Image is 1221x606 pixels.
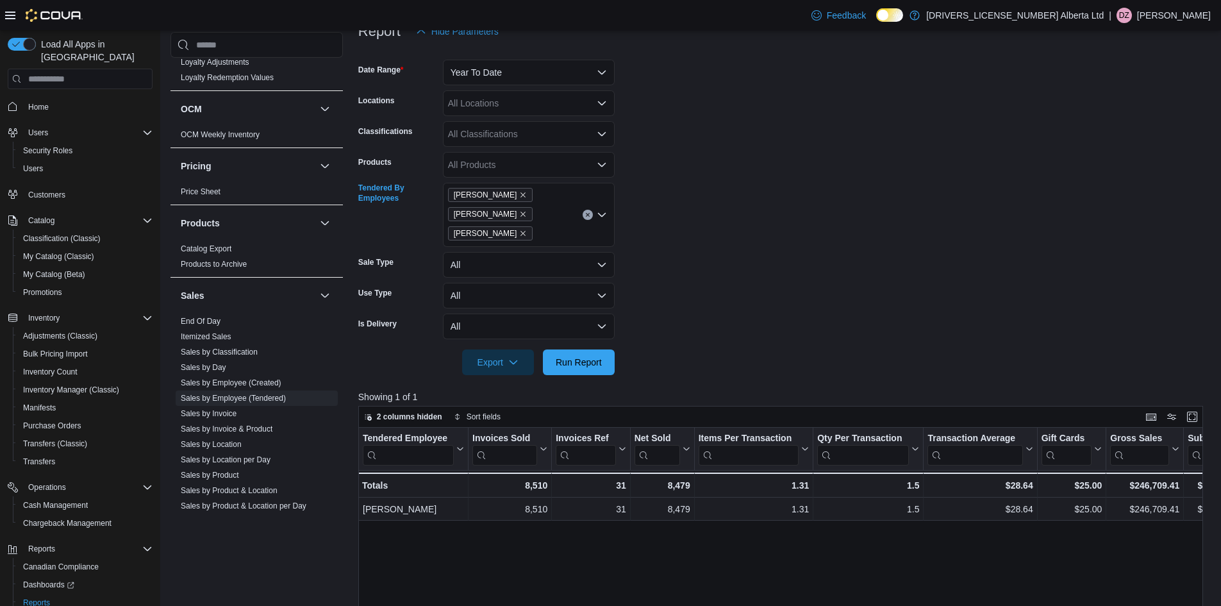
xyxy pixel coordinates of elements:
input: Dark Mode [876,8,903,22]
a: Chargeback Management [18,516,117,531]
span: Operations [23,480,153,495]
span: Customers [28,190,65,200]
div: Invoices Ref [556,433,615,466]
div: Loyalty [170,55,343,90]
div: 8,479 [634,478,690,493]
a: Sales by Product & Location [181,486,278,495]
div: Sales [170,314,343,534]
a: Itemized Sales [181,332,231,341]
button: Invoices Ref [556,433,626,466]
a: Loyalty Adjustments [181,58,249,67]
h3: Sales [181,289,204,302]
div: Transaction Average [927,433,1022,466]
span: Export [470,349,526,375]
a: Security Roles [18,143,78,158]
button: Purchase Orders [13,417,158,435]
button: Classification (Classic) [13,230,158,248]
span: Inventory Manager (Classic) [18,382,153,398]
span: Operations [28,482,66,492]
button: All [443,314,615,339]
h3: OCM [181,103,202,115]
div: 8,479 [635,501,690,517]
button: Inventory [23,310,65,326]
button: Display options [1164,409,1179,425]
button: Reports [23,541,60,557]
span: Loyalty Redemption Values [181,72,274,83]
button: Net Sold [634,433,690,466]
div: $25.00 [1041,501,1102,517]
button: Adjustments (Classic) [13,327,158,345]
button: Operations [23,480,71,495]
span: Inventory Count [23,367,78,377]
a: End Of Day [181,317,220,326]
a: Cash Management [18,498,93,513]
span: Products to Archive [181,259,247,269]
span: Reports [23,541,153,557]
button: Clear input [583,210,593,220]
a: OCM Weekly Inventory [181,130,260,139]
button: Sales [317,288,333,303]
span: Home [23,98,153,114]
a: Bulk Pricing Import [18,346,93,362]
button: Sort fields [449,409,506,425]
button: Hide Parameters [411,19,504,44]
button: All [443,283,615,308]
button: My Catalog (Classic) [13,248,158,265]
a: Products to Archive [181,260,247,269]
div: Tendered Employee [363,433,454,445]
button: Products [317,215,333,231]
span: Manifests [23,403,56,413]
div: Qty Per Transaction [817,433,909,445]
a: Sales by Location [181,440,242,449]
label: Classifications [358,126,413,137]
span: DZ [1119,8,1129,23]
span: Security Roles [18,143,153,158]
img: Cova [26,9,83,22]
span: Purchase Orders [18,418,153,433]
div: Items Per Transaction [698,433,799,466]
span: Sales by Invoice & Product [181,424,272,434]
div: 8,510 [472,478,547,493]
p: | [1109,8,1111,23]
button: Users [23,125,53,140]
button: Cash Management [13,496,158,514]
button: Export [462,349,534,375]
button: Security Roles [13,142,158,160]
button: Invoices Sold [472,433,547,466]
span: Feedback [827,9,866,22]
button: Sales [181,289,315,302]
span: Adjustments (Classic) [23,331,97,341]
button: Run Report [543,349,615,375]
button: Operations [3,478,158,496]
span: Security Roles [23,146,72,156]
span: Sort fields [467,412,501,422]
span: Bulk Pricing Import [23,349,88,359]
div: Transaction Average [927,433,1022,445]
a: Customers [23,187,71,203]
button: Users [3,124,158,142]
span: Run Report [556,356,602,369]
div: $28.64 [927,501,1033,517]
span: My Catalog (Classic) [18,249,153,264]
button: OCM [317,101,333,117]
button: Gross Sales [1110,433,1179,466]
div: 1.31 [698,478,809,493]
button: Bulk Pricing Import [13,345,158,363]
div: 31 [556,478,626,493]
button: 2 columns hidden [359,409,447,425]
a: Promotions [18,285,67,300]
button: Qty Per Transaction [817,433,919,466]
div: $28.64 [927,478,1033,493]
div: Qty Per Transaction [817,433,909,466]
div: Items Per Transaction [698,433,799,445]
div: Gift Card Sales [1041,433,1092,466]
span: [PERSON_NAME] [454,189,517,201]
button: OCM [181,103,315,115]
a: Sales by Employee (Created) [181,378,281,387]
a: Home [23,99,54,115]
div: Gross Sales [1110,433,1169,445]
div: Pricing [170,184,343,205]
button: Open list of options [597,210,607,220]
div: OCM [170,127,343,147]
